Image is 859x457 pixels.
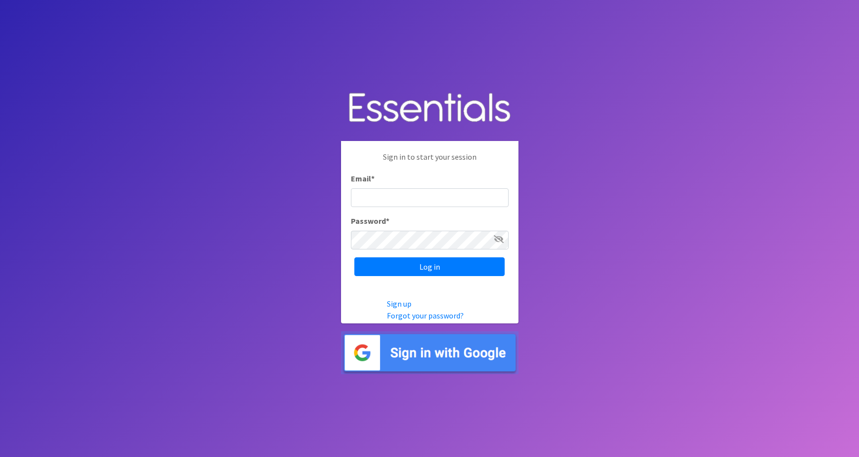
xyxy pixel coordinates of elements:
[387,311,464,320] a: Forgot your password?
[354,257,505,276] input: Log in
[351,215,389,227] label: Password
[387,299,412,309] a: Sign up
[351,173,375,184] label: Email
[341,331,518,374] img: Sign in with Google
[386,216,389,226] abbr: required
[371,174,375,183] abbr: required
[351,151,509,173] p: Sign in to start your session
[341,83,518,134] img: Human Essentials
